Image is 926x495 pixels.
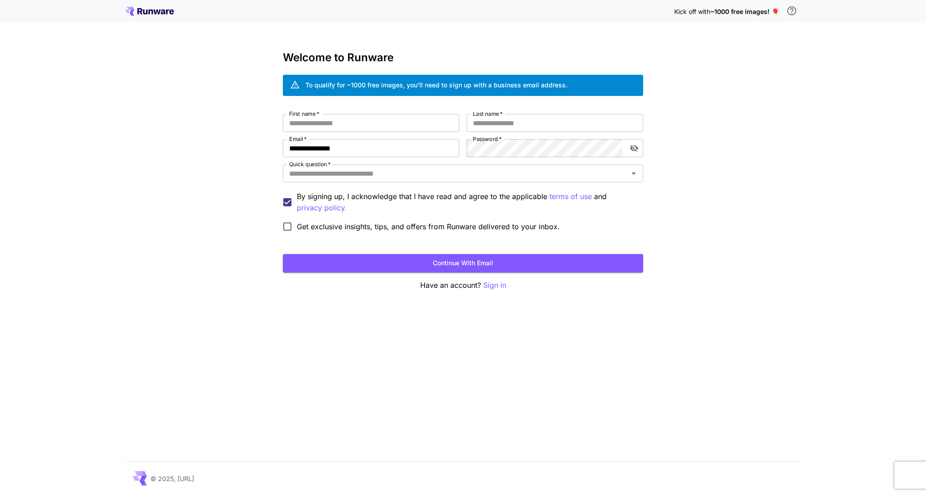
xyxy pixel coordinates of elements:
div: To qualify for ~1000 free images, you’ll need to sign up with a business email address. [305,80,567,90]
span: Get exclusive insights, tips, and offers from Runware delivered to your inbox. [297,221,560,232]
button: By signing up, I acknowledge that I have read and agree to the applicable terms of use and [297,202,347,213]
p: Have an account? [283,280,643,291]
label: Email [289,135,307,143]
h3: Welcome to Runware [283,51,643,64]
span: ~1000 free images! 🎈 [710,8,779,15]
label: First name [289,110,319,118]
p: terms of use [549,191,592,202]
button: In order to qualify for free credit, you need to sign up with a business email address and click ... [783,2,801,20]
label: Password [473,135,502,143]
label: Quick question [289,160,331,168]
button: Sign in [483,280,506,291]
p: By signing up, I acknowledge that I have read and agree to the applicable and [297,191,636,213]
button: toggle password visibility [626,140,642,156]
span: Kick off with [674,8,710,15]
label: Last name [473,110,503,118]
p: © 2025, [URL] [150,474,194,483]
button: Open [627,167,640,180]
button: By signing up, I acknowledge that I have read and agree to the applicable and privacy policy. [549,191,592,202]
p: privacy policy. [297,202,347,213]
button: Continue with email [283,254,643,272]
